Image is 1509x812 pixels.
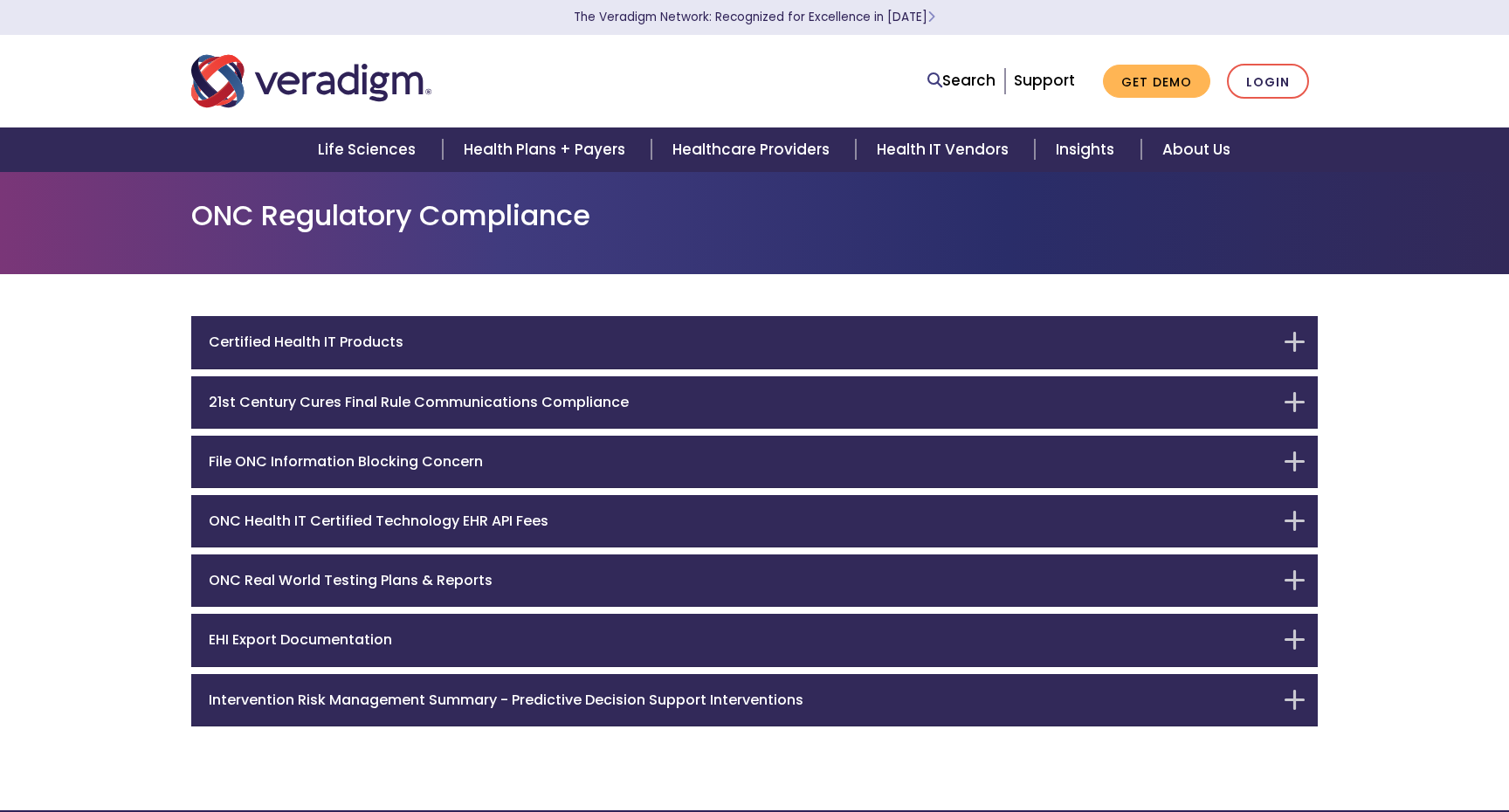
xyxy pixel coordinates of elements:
h6: Certified Health IT Products [209,334,1274,350]
a: Insights [1035,127,1140,172]
a: Search [927,69,996,93]
span: Learn More [927,9,935,25]
h6: 21st Century Cures Final Rule Communications Compliance [209,394,1274,410]
h6: Intervention Risk Management Summary - Predictive Decision Support Interventions [209,692,1274,708]
a: Healthcare Providers [651,127,856,172]
h6: EHI Export Documentation [209,631,1274,648]
h6: ONC Health IT Certified Technology EHR API Fees [209,513,1274,529]
img: Veradigm logo [191,52,431,110]
h1: ONC Regulatory Compliance [191,199,1318,232]
a: Life Sciences [297,127,442,172]
a: Health IT Vendors [856,127,1035,172]
a: Support [1014,70,1075,91]
a: The Veradigm Network: Recognized for Excellence in [DATE]Learn More [574,9,935,25]
a: About Us [1141,127,1251,172]
h6: File ONC Information Blocking Concern [209,453,1274,470]
a: Login [1227,64,1309,100]
a: Health Plans + Payers [443,127,651,172]
h6: ONC Real World Testing Plans & Reports [209,572,1274,588]
a: Get Demo [1103,65,1210,99]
